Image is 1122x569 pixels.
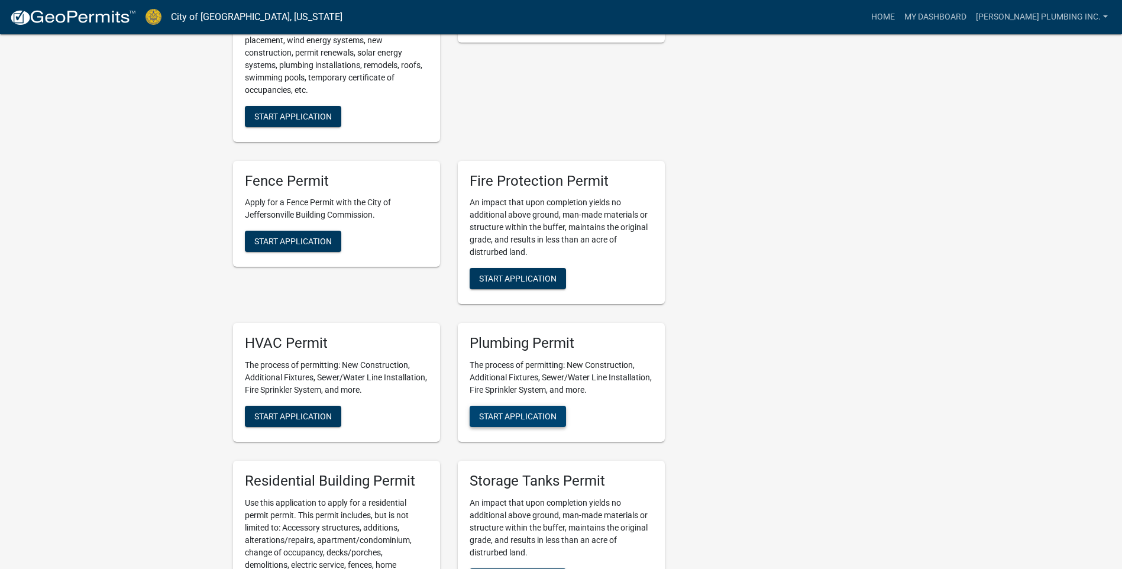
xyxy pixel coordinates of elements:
[470,335,653,352] h5: Plumbing Permit
[971,6,1113,28] a: [PERSON_NAME] Plumbing inc.
[245,196,428,221] p: Apply for a Fence Permit with the City of Jeffersonville Building Commission.
[470,173,653,190] h5: Fire Protection Permit
[470,497,653,559] p: An impact that upon completion yields no additional above ground, man-made materials or structure...
[470,359,653,396] p: The process of permitting: New Construction, Additional Fixtures, Sewer/Water Line Installation, ...
[254,412,332,421] span: Start Application
[245,173,428,190] h5: Fence Permit
[171,7,342,27] a: City of [GEOGRAPHIC_DATA], [US_STATE]
[479,274,557,283] span: Start Application
[254,237,332,246] span: Start Application
[145,9,161,25] img: City of Jeffersonville, Indiana
[245,335,428,352] h5: HVAC Permit
[866,6,900,28] a: Home
[470,196,653,258] p: An impact that upon completion yields no additional above ground, man-made materials or structure...
[900,6,971,28] a: My Dashboard
[245,359,428,396] p: The process of permitting: New Construction, Additional Fixtures, Sewer/Water Line Installation, ...
[245,231,341,252] button: Start Application
[470,406,566,427] button: Start Application
[470,268,566,289] button: Start Application
[470,473,653,490] h5: Storage Tanks Permit
[254,111,332,121] span: Start Application
[245,106,341,127] button: Start Application
[245,473,428,490] h5: Residential Building Permit
[245,406,341,427] button: Start Application
[479,412,557,421] span: Start Application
